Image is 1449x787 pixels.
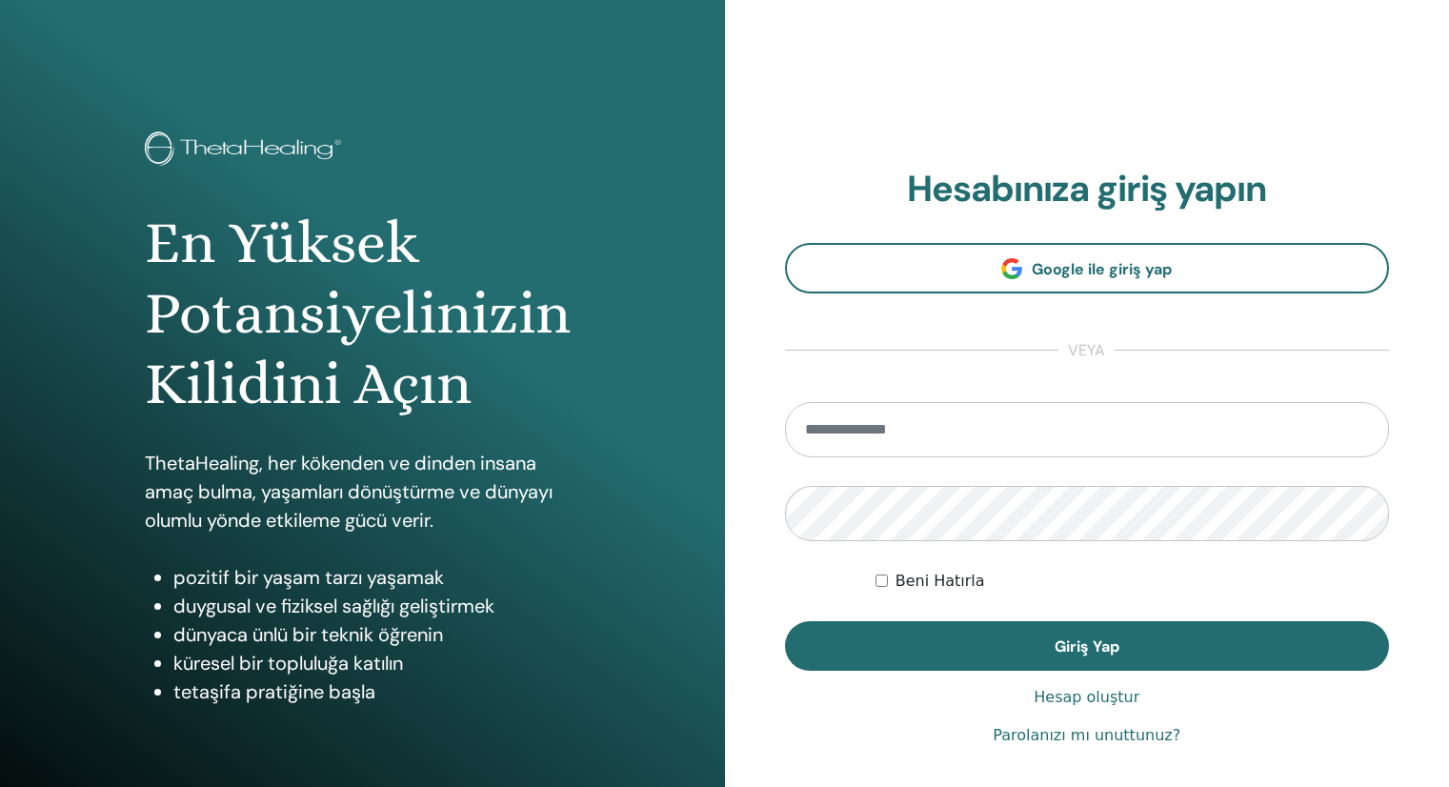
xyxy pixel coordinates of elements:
button: Giriş Yap [785,621,1390,671]
div: Keep me authenticated indefinitely or until I manually logout [875,570,1389,593]
h2: Hesabınıza giriş yapın [785,168,1390,212]
li: pozitif bir yaşam tarzı yaşamak [173,563,580,592]
h1: En Yüksek Potansiyelinizin Kilidini Açın [145,208,580,420]
li: duygusal ve fiziksel sağlığı geliştirmek [173,592,580,620]
li: küresel bir topluluğa katılın [173,649,580,677]
a: Hesap oluştur [1034,686,1139,709]
span: Google ile giriş yap [1032,259,1172,279]
span: veya [1058,339,1115,362]
li: tetaşifa pratiğine başla [173,677,580,706]
label: Beni Hatırla [896,570,985,593]
p: ThetaHealing, her kökenden ve dinden insana amaç bulma, yaşamları dönüştürme ve dünyayı olumlu yö... [145,449,580,535]
a: Google ile giriş yap [785,243,1390,293]
li: dünyaca ünlü bir teknik öğrenin [173,620,580,649]
span: Giriş Yap [1055,636,1119,656]
a: Parolanızı mı unuttunuz? [993,724,1180,747]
